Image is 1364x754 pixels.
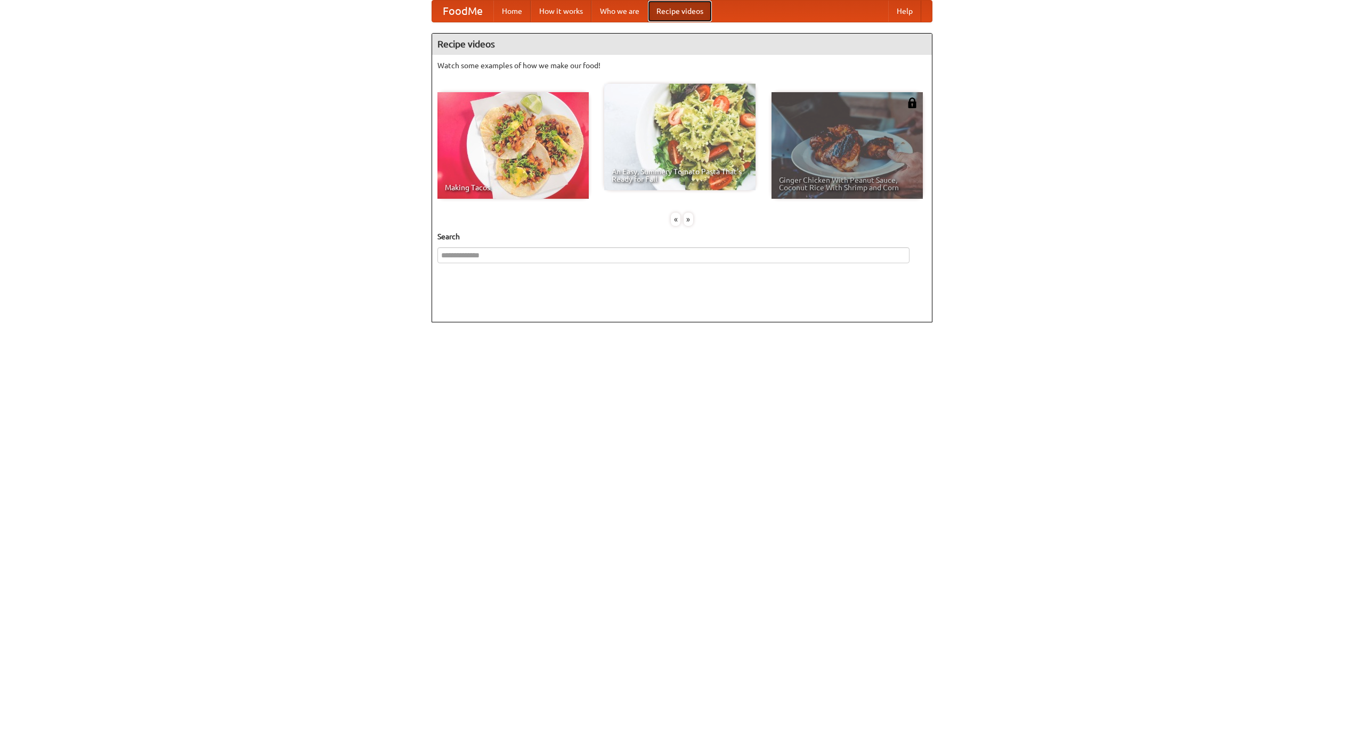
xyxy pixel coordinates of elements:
div: » [684,213,693,226]
span: An Easy, Summery Tomato Pasta That's Ready for Fall [612,168,748,183]
h4: Recipe videos [432,34,932,55]
p: Watch some examples of how we make our food! [437,60,927,71]
a: Home [493,1,531,22]
h5: Search [437,231,927,242]
span: Making Tacos [445,184,581,191]
a: Recipe videos [648,1,712,22]
a: An Easy, Summery Tomato Pasta That's Ready for Fall [604,84,756,190]
a: Who we are [591,1,648,22]
a: Making Tacos [437,92,589,199]
div: « [671,213,680,226]
a: How it works [531,1,591,22]
a: Help [888,1,921,22]
img: 483408.png [907,98,918,108]
a: FoodMe [432,1,493,22]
